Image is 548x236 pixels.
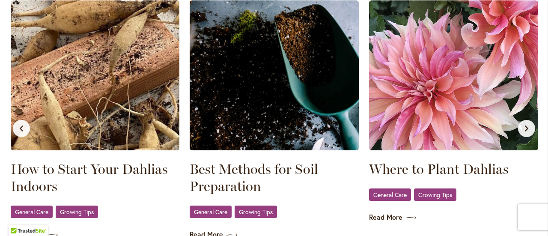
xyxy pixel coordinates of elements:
span: Growing Tips [418,192,452,197]
div: , [11,205,180,219]
a: Where to Plant Dahlias [369,161,538,178]
button: Previous slide [13,120,30,137]
span: General Care [373,192,407,197]
a: Best Methods for Soil Preparation [190,161,359,195]
img: close up of pink and white Labyrinth Dahlia [369,0,538,150]
a: Growing Tips [414,188,456,201]
div: , [369,188,538,202]
a: General Care [369,188,411,201]
a: How to Start Your Dahlias Indoors [11,161,180,195]
div: , [190,205,359,219]
img: Soil in a shovel [190,0,359,150]
button: Next slide [518,120,535,137]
